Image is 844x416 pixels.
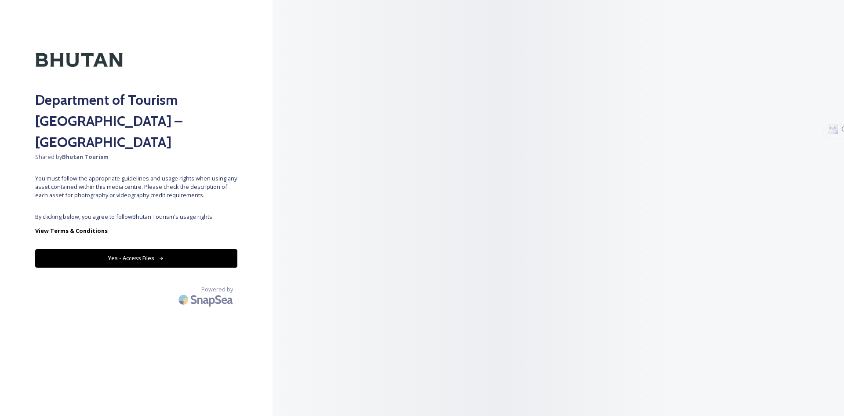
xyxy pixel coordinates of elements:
img: SnapSea Logo [176,289,237,310]
button: Yes - Access Files [35,249,237,267]
span: Powered by [201,285,233,294]
strong: Bhutan Tourism [62,153,109,161]
span: By clicking below, you agree to follow Bhutan Tourism 's usage rights. [35,213,237,221]
img: Kingdom-of-Bhutan-Logo.png [35,35,123,85]
strong: View Terms & Conditions [35,227,108,235]
span: You must follow the appropriate guidelines and usage rights when using any asset contained within... [35,174,237,200]
a: View Terms & Conditions [35,225,237,236]
span: Shared by [35,153,237,161]
h2: Department of Tourism [GEOGRAPHIC_DATA] – [GEOGRAPHIC_DATA] [35,89,237,153]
